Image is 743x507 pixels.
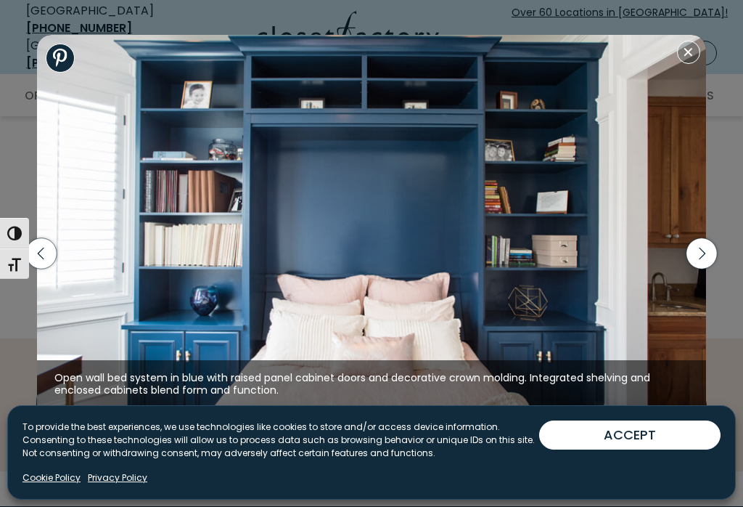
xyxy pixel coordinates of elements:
[22,471,81,484] a: Cookie Policy
[539,421,721,450] button: ACCEPT
[88,471,147,484] a: Privacy Policy
[46,44,75,73] a: Share to Pinterest
[37,360,706,409] figcaption: Open wall bed system in blue with raised panel cabinet doors and decorative crown molding. Integr...
[677,41,700,64] button: Close modal
[22,421,539,460] p: To provide the best experiences, we use technologies like cookies to store and/or access device i...
[37,35,706,409] img: Custom wall bed cabinetry in navy blue with built-in bookshelves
